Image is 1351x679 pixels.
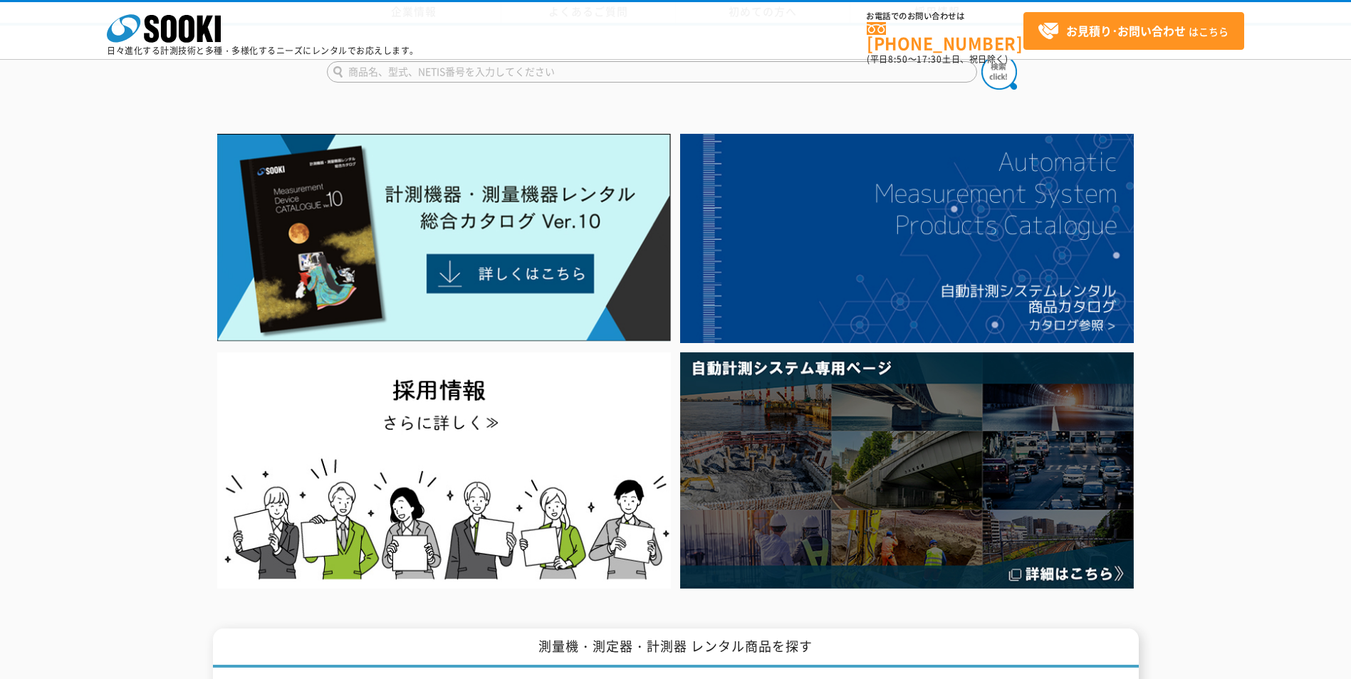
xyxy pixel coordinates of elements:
span: (平日 ～ 土日、祝日除く) [867,53,1008,65]
img: 自動計測システムカタログ [680,134,1134,343]
p: 日々進化する計測技術と多種・多様化するニーズにレンタルでお応えします。 [107,46,419,55]
span: 17:30 [917,53,942,65]
span: お電話でのお問い合わせは [867,12,1023,21]
img: Catalog Ver10 [217,134,671,342]
h1: 測量機・測定器・計測器 レンタル商品を探す [213,628,1139,668]
a: お見積り･お問い合わせはこちら [1023,12,1244,50]
img: 自動計測システム専用ページ [680,352,1134,588]
span: 8:50 [888,53,908,65]
img: SOOKI recruit [217,352,671,588]
img: btn_search.png [981,54,1017,90]
input: 商品名、型式、NETIS番号を入力してください [327,61,977,83]
a: [PHONE_NUMBER] [867,22,1023,51]
span: はこちら [1038,21,1229,42]
strong: お見積り･お問い合わせ [1066,22,1186,39]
